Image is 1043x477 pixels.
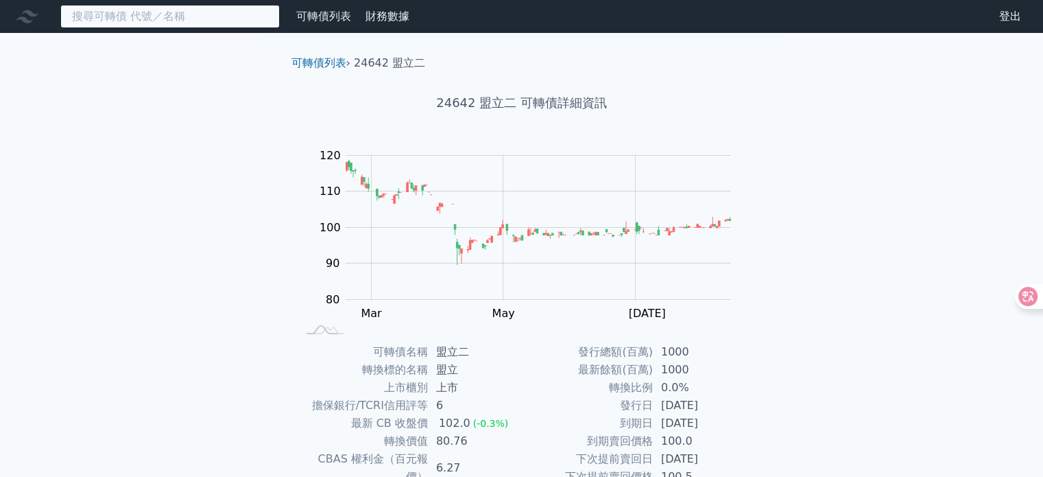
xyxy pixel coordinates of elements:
tspan: 100 [320,221,341,234]
tspan: May [492,307,514,320]
td: 最新 CB 收盤價 [297,415,428,432]
td: 盟立二 [428,343,522,361]
li: 24642 盟立二 [354,55,425,71]
td: 6 [428,397,522,415]
tspan: 80 [326,293,339,306]
h1: 24642 盟立二 可轉債詳細資訊 [280,93,763,113]
td: 到期日 [522,415,653,432]
td: 上市櫃別 [297,379,428,397]
g: Chart [312,149,751,348]
td: 下次提前賣回日 [522,450,653,468]
td: 80.76 [428,432,522,450]
td: 盟立 [428,361,522,379]
td: 到期賣回價格 [522,432,653,450]
span: (-0.3%) [473,418,509,429]
a: 可轉債列表 [296,10,351,23]
a: 可轉債列表 [291,56,346,69]
li: › [291,55,350,71]
td: 100.0 [653,432,747,450]
td: 發行日 [522,397,653,415]
td: 上市 [428,379,522,397]
td: [DATE] [653,450,747,468]
tspan: 90 [326,257,339,270]
td: 0.0% [653,379,747,397]
td: 1000 [653,361,747,379]
a: 財務數據 [365,10,409,23]
a: 登出 [988,5,1032,27]
input: 搜尋可轉債 代號／名稱 [60,5,280,28]
td: 最新餘額(百萬) [522,361,653,379]
td: [DATE] [653,397,747,415]
td: 1000 [653,343,747,361]
tspan: 110 [320,185,341,198]
td: 可轉債名稱 [297,343,428,361]
td: 轉換比例 [522,379,653,397]
tspan: 120 [320,149,341,162]
tspan: Mar [361,307,382,320]
td: 轉換價值 [297,432,428,450]
td: 發行總額(百萬) [522,343,653,361]
div: 102.0 [436,415,473,432]
td: 轉換標的名稱 [297,361,428,379]
td: 擔保銀行/TCRI信用評等 [297,397,428,415]
td: [DATE] [653,415,747,432]
tspan: [DATE] [628,307,665,320]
